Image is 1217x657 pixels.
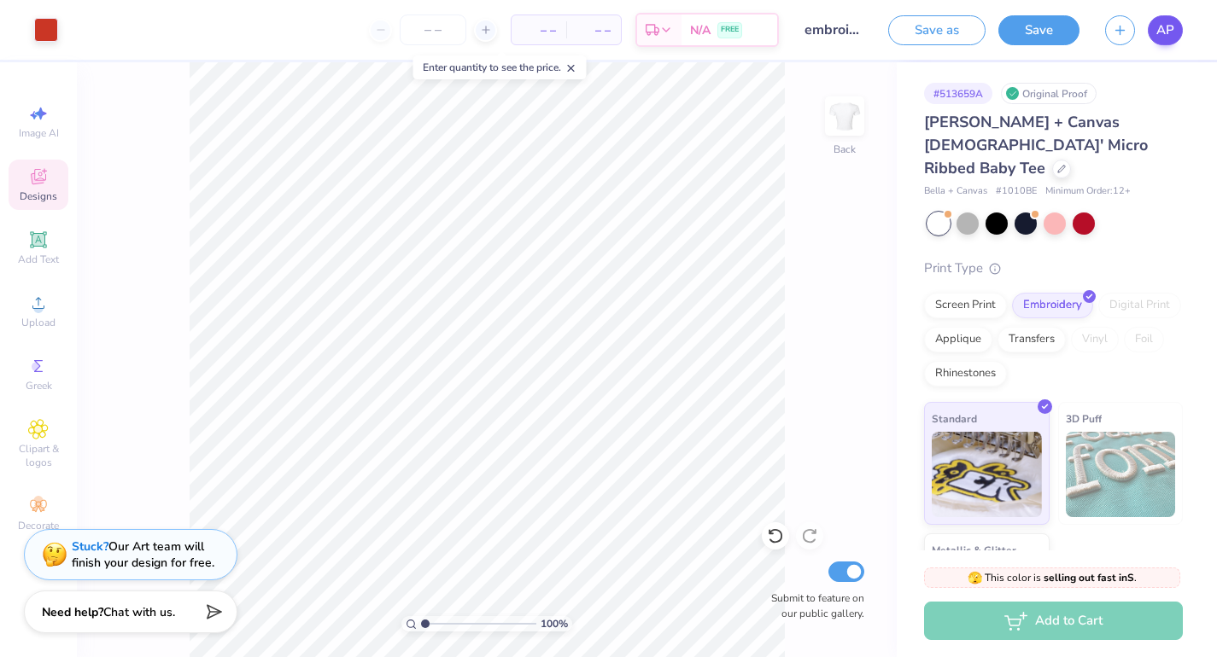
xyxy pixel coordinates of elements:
strong: Need help? [42,604,103,620]
span: Decorate [18,519,59,532]
span: N/A [690,21,711,39]
span: Upload [21,316,56,329]
span: Greek [26,379,52,392]
div: Embroidery [1012,293,1093,318]
span: Image AI [19,126,59,140]
strong: Stuck? [72,538,108,555]
input: Untitled Design [792,13,875,47]
div: Original Proof [1001,83,1097,104]
img: Back [828,99,862,133]
div: Back [834,142,856,157]
div: Rhinestones [924,361,1007,387]
div: Digital Print [1098,293,1181,318]
span: Designs [20,189,57,203]
span: – – [522,21,556,39]
span: Chat with us. [103,604,175,620]
button: Save as [888,15,986,45]
span: AP [1156,20,1174,40]
div: Enter quantity to see the price. [413,55,587,79]
span: 3D Puff [1066,410,1102,427]
div: Foil [1124,327,1164,352]
span: Standard [932,410,977,427]
span: Minimum Order: 12 + [1045,184,1131,199]
label: Submit to feature on our public gallery. [762,590,864,621]
div: Our Art team will finish your design for free. [72,538,214,571]
span: Add Text [18,253,59,266]
div: # 513659A [924,83,992,104]
span: Clipart & logos [9,442,68,469]
span: Metallic & Glitter [932,541,1016,559]
span: Bella + Canvas [924,184,987,199]
div: Transfers [998,327,1066,352]
img: 3D Puff [1066,432,1176,517]
span: This color is . [968,570,1137,585]
div: Screen Print [924,293,1007,318]
button: Save [998,15,1080,45]
a: AP [1148,15,1183,45]
span: 🫣 [968,570,982,586]
span: # 1010BE [996,184,1037,199]
strong: selling out fast in S [1044,571,1134,584]
img: Standard [932,432,1042,517]
div: Applique [924,327,992,352]
div: Print Type [924,259,1183,278]
span: FREE [721,24,739,36]
span: [PERSON_NAME] + Canvas [DEMOGRAPHIC_DATA]' Micro Ribbed Baby Tee [924,112,1148,178]
input: – – [400,15,466,45]
span: – – [576,21,611,39]
div: Vinyl [1071,327,1119,352]
span: 100 % [541,616,568,631]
